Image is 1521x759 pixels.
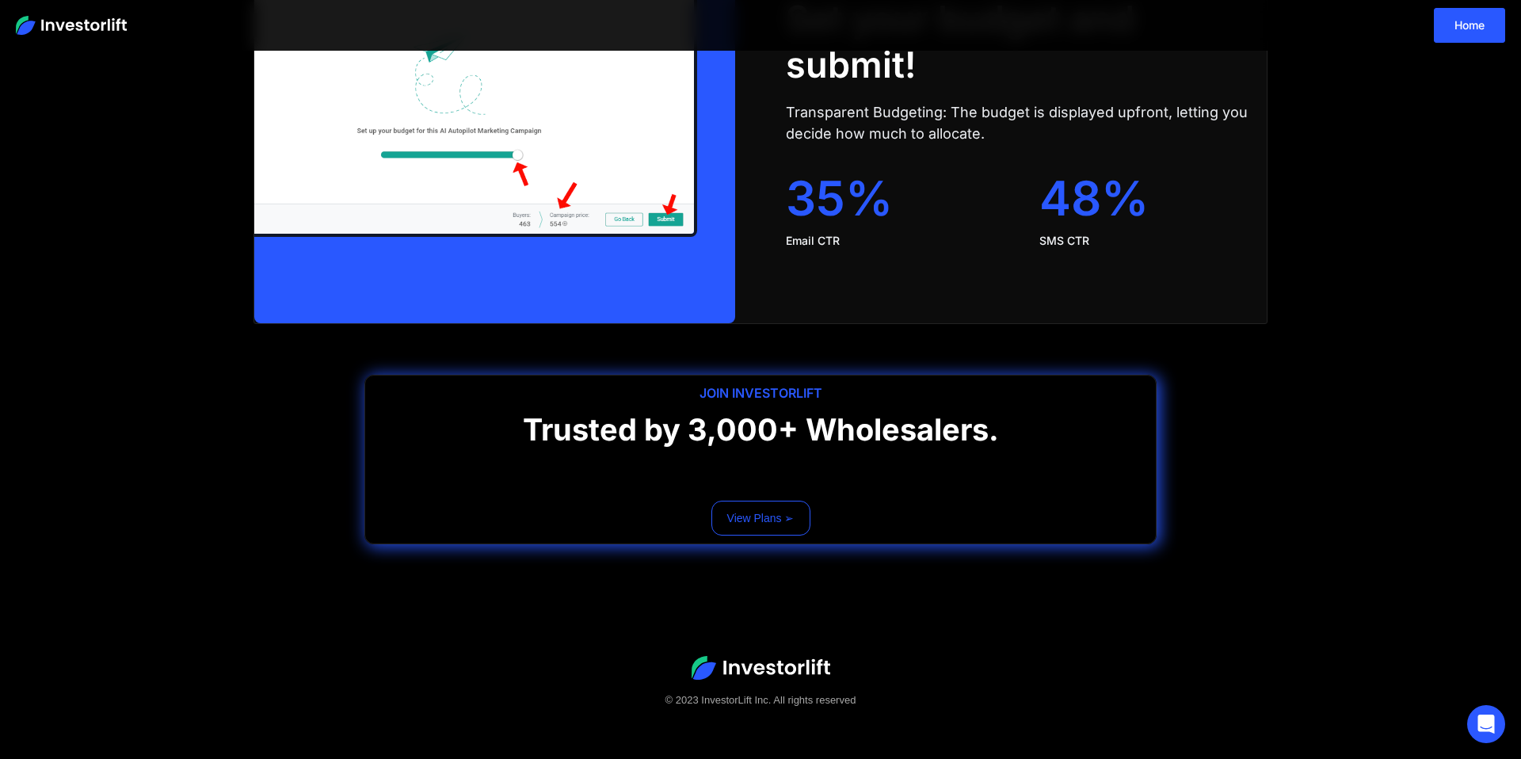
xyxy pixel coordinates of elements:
a: View Plans ➢ [711,501,810,536]
div: JOIN INVESTORLIFT [365,383,1156,402]
a: Home [1434,8,1505,43]
form: Email Form [570,501,951,536]
div: SMS CTR [1039,233,1267,249]
iframe: Customer reviews powered by Trustpilot [642,463,879,482]
div: 35% [786,170,1014,227]
div: Open Intercom Messenger [1467,705,1505,743]
div: Email CTR [786,233,1014,249]
h1: Trusted by 3,000+ Wholesalers. [365,412,1156,455]
div: 48% [1039,170,1267,227]
div: © 2023 InvestorLift Inc. All rights reserved [32,692,1489,708]
div: Transparent Budgeting: The budget is displayed upfront, letting you decide how much to allocate. [786,101,1267,144]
